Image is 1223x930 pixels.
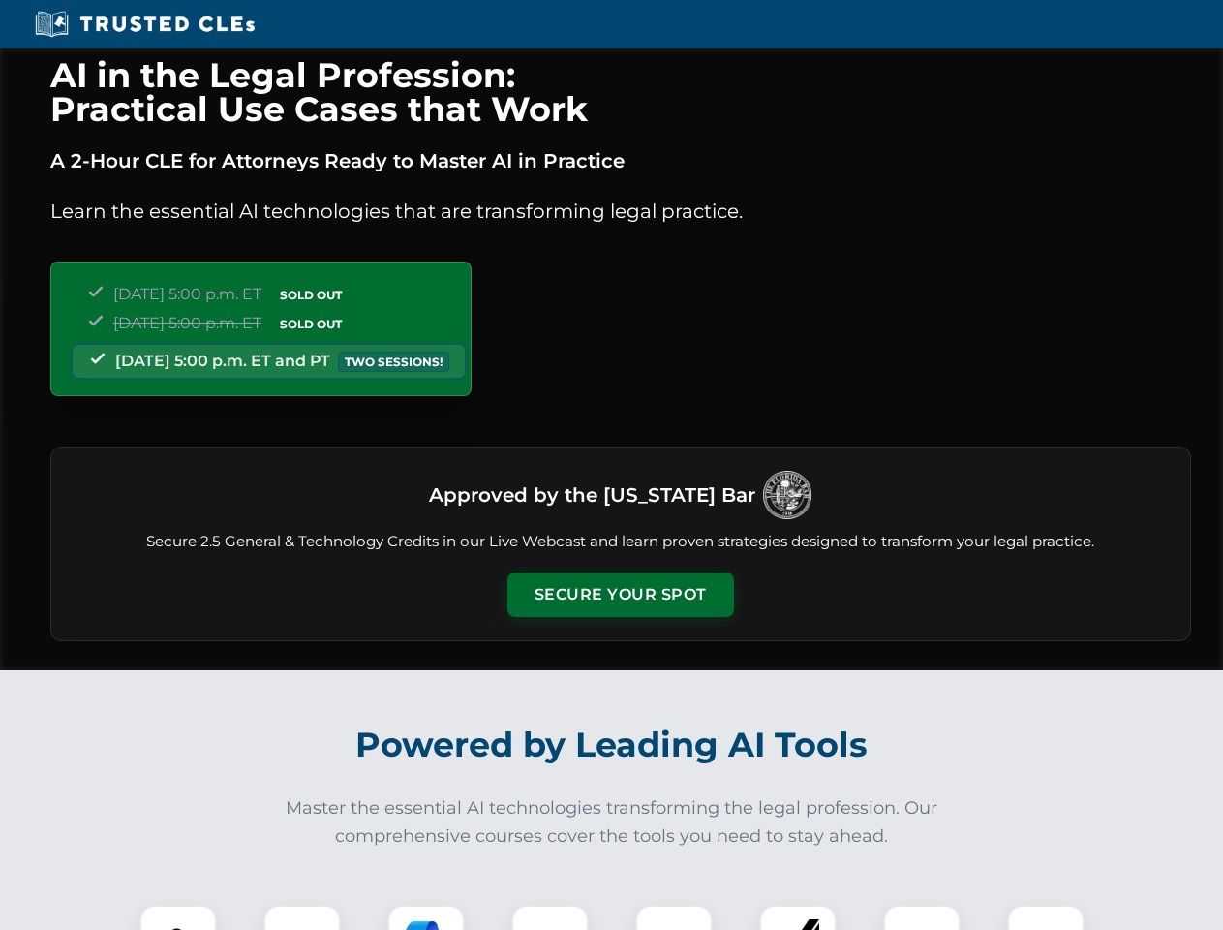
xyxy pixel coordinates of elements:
p: A 2-Hour CLE for Attorneys Ready to Master AI in Practice [50,145,1191,176]
span: SOLD OUT [273,314,349,334]
p: Secure 2.5 General & Technology Credits in our Live Webcast and learn proven strategies designed ... [75,531,1167,553]
p: Master the essential AI technologies transforming the legal profession. Our comprehensive courses... [273,794,951,851]
p: Learn the essential AI technologies that are transforming legal practice. [50,196,1191,227]
span: [DATE] 5:00 p.m. ET [113,314,261,332]
h2: Powered by Leading AI Tools [76,711,1148,779]
span: SOLD OUT [273,285,349,305]
img: Logo [763,471,811,519]
span: [DATE] 5:00 p.m. ET [113,285,261,303]
h3: Approved by the [US_STATE] Bar [429,478,755,512]
h1: AI in the Legal Profession: Practical Use Cases that Work [50,58,1191,126]
button: Secure Your Spot [507,573,734,617]
img: Trusted CLEs [29,10,260,39]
